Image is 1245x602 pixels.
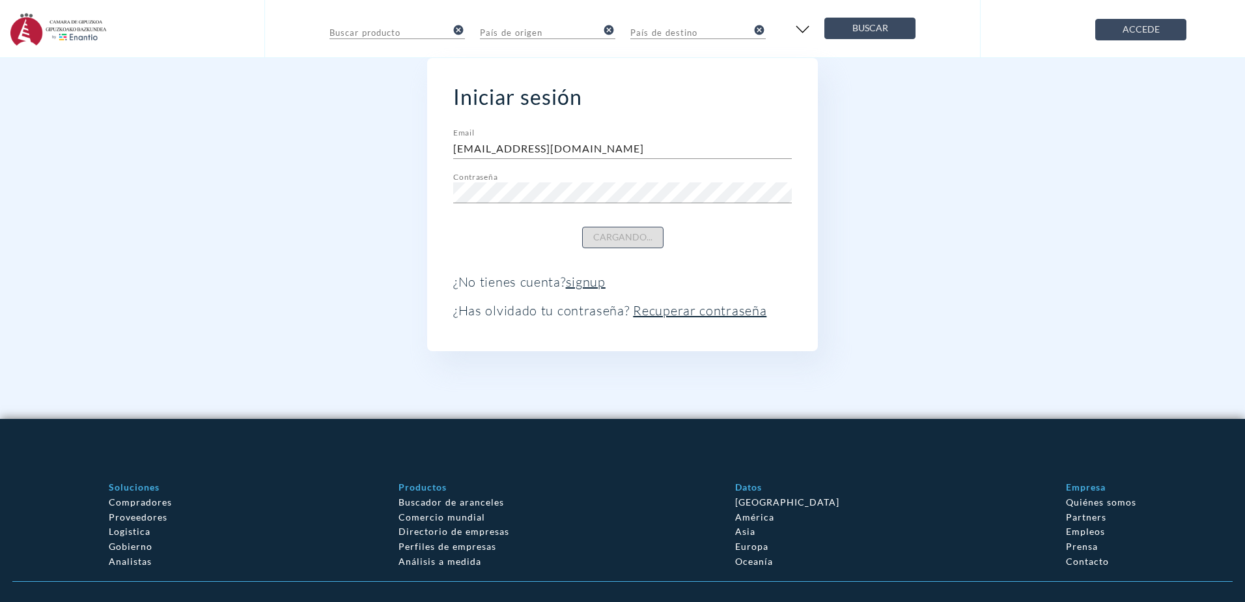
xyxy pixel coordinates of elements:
[633,302,766,319] a: Recuperar contraseña
[753,19,766,40] button: clear-input
[735,496,839,508] a: [GEOGRAPHIC_DATA]
[1066,526,1105,537] a: Empleos
[735,541,768,552] a: Europa
[452,19,465,40] button: clear-input
[453,274,792,290] p: ¿No tienes cuenta?
[10,13,107,46] img: enantio
[566,274,606,290] a: signup
[1095,19,1186,40] button: Accede
[399,526,509,537] a: Directorio de empresas
[602,19,615,40] button: clear-input
[753,24,765,36] i: cancel
[735,556,773,567] a: Oceanía
[835,20,904,36] span: Buscar
[792,20,813,39] img: open filter
[109,526,150,537] a: Logistica
[109,541,152,552] a: Gobierno
[453,173,497,181] label: Contraseña
[109,481,160,493] a: Soluciones
[735,481,762,493] a: Datos
[1106,21,1175,38] span: Accede
[399,496,504,508] a: Buscador de aranceles
[453,84,792,109] h2: Iniciar sesión
[399,481,447,493] a: Productos
[735,511,774,523] a: América
[1066,556,1109,567] a: Contacto
[1066,496,1136,508] a: Quiénes somos
[1066,541,1098,552] a: Prensa
[1066,511,1106,523] a: Partners
[453,24,464,36] i: cancel
[109,511,167,523] a: Proveedores
[603,24,615,36] i: cancel
[399,511,485,523] a: Comercio mundial
[824,18,916,39] button: Buscar
[735,526,755,537] a: Asia
[109,556,152,567] a: Analistas
[1066,481,1106,493] a: Empresa
[399,556,481,567] a: Análisis a medida
[453,129,474,137] label: Email
[399,541,496,552] a: Perfiles de empresas
[109,496,172,508] a: Compradores
[453,303,792,319] p: ¿Has olvidado tu contraseña?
